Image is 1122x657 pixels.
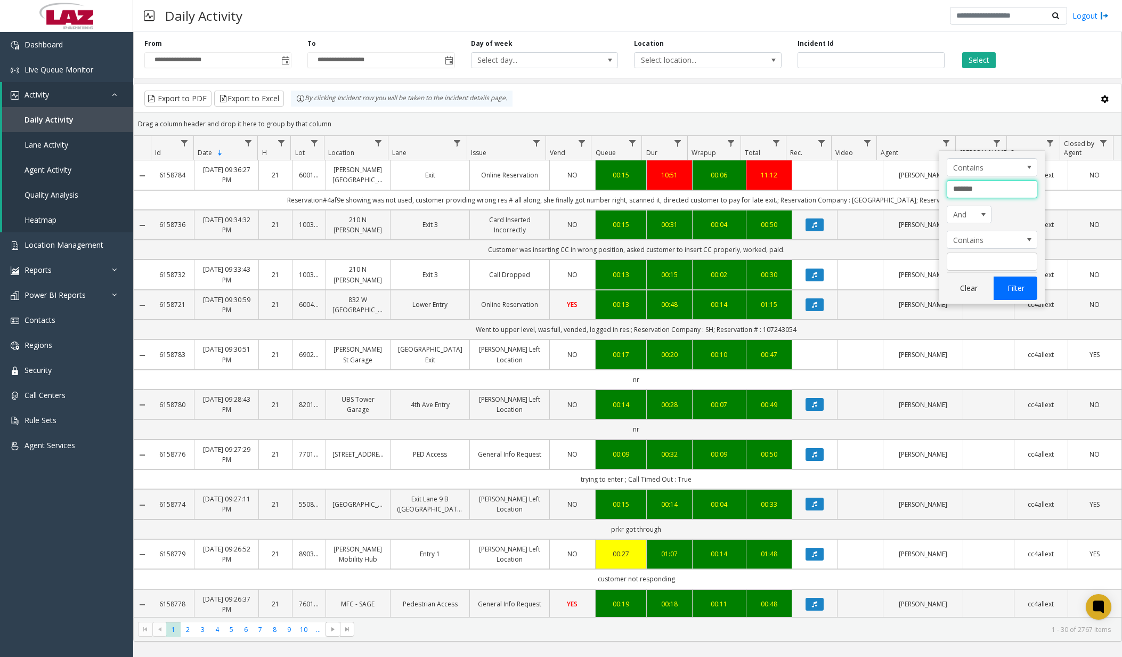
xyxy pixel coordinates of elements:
[25,440,75,450] span: Agent Services
[201,544,252,564] a: [DATE] 09:26:52 PM
[157,549,188,559] a: 6158779
[556,350,589,360] a: NO
[134,501,151,509] a: Collapse Details
[201,444,252,465] a: [DATE] 09:27:29 PM
[1043,136,1058,150] a: Source Filter Menu
[815,136,829,150] a: Rec. Filter Menu
[274,136,288,150] a: H Filter Menu
[144,91,212,107] button: Export to PDF
[890,499,956,509] a: [PERSON_NAME]
[476,344,543,364] a: [PERSON_NAME] Left Location
[11,41,19,50] img: 'icon'
[653,599,686,609] a: 00:18
[994,277,1037,300] button: Filter
[151,320,1121,339] td: Went to upper level, was full, vended, logged in res.; Reservation Company : SH; Reservation # : ...
[1090,549,1100,558] span: YES
[1021,400,1061,410] a: cc4allext
[947,231,1019,248] span: Contains
[296,94,305,103] img: infoIcon.svg
[332,165,384,185] a: [PERSON_NAME][GEOGRAPHIC_DATA]
[25,340,52,350] span: Regions
[769,136,784,150] a: Total Filter Menu
[134,401,151,409] a: Collapse Details
[1090,171,1100,180] span: NO
[476,170,543,180] a: Online Reservation
[157,599,188,609] a: 6158778
[625,136,639,150] a: Queue Filter Menu
[157,449,188,459] a: 6158776
[299,449,319,459] a: 770105
[699,499,739,509] a: 00:04
[699,220,739,230] div: 00:04
[1021,599,1061,609] a: cc4allext
[11,91,19,100] img: 'icon'
[602,299,640,310] div: 00:13
[299,350,319,360] a: 690246
[699,449,739,459] a: 00:09
[476,449,543,459] a: General Info Request
[265,499,286,509] a: 21
[201,264,252,285] a: [DATE] 09:33:43 PM
[753,549,785,559] a: 01:48
[11,392,19,400] img: 'icon'
[397,449,464,459] a: PED Access
[397,400,464,410] a: 4th Ave Entry
[397,599,464,609] a: Pedestrian Access
[1075,400,1115,410] a: NO
[299,400,319,410] a: 820147
[699,299,739,310] div: 00:14
[332,264,384,285] a: 210 N [PERSON_NAME]
[299,170,319,180] a: 600128
[753,499,785,509] div: 00:33
[1090,300,1100,309] span: NO
[653,350,686,360] div: 00:20
[890,400,956,410] a: [PERSON_NAME]
[299,499,319,509] a: 550833
[556,549,589,559] a: NO
[471,39,513,48] label: Day of week
[798,39,834,48] label: Incident Id
[397,170,464,180] a: Exit
[602,599,640,609] a: 00:19
[332,215,384,235] a: 210 N [PERSON_NAME]
[1021,549,1061,559] a: cc4allext
[653,299,686,310] a: 00:48
[1075,270,1115,280] a: NO
[11,342,19,350] img: 'icon'
[602,400,640,410] a: 00:14
[753,170,785,180] div: 11:12
[1075,449,1115,459] a: NO
[11,317,19,325] img: 'icon'
[602,170,640,180] a: 00:15
[753,449,785,459] a: 00:50
[11,367,19,375] img: 'icon'
[753,220,785,230] a: 00:50
[2,82,133,107] a: Activity
[699,599,739,609] a: 00:11
[201,344,252,364] a: [DATE] 09:30:51 PM
[947,206,982,223] span: And
[602,350,640,360] a: 00:17
[653,400,686,410] a: 00:28
[890,350,956,360] a: [PERSON_NAME]
[653,449,686,459] a: 00:32
[134,550,151,559] a: Collapse Details
[1021,350,1061,360] a: cc4allext
[602,449,640,459] a: 00:09
[265,170,286,180] a: 21
[567,549,578,558] span: NO
[753,299,785,310] a: 01:15
[556,449,589,459] a: NO
[476,299,543,310] a: Online Reservation
[326,622,340,637] span: Go to the next page
[397,494,464,514] a: Exit Lane 9 B ([GEOGRAPHIC_DATA])
[890,220,956,230] a: [PERSON_NAME]
[134,451,151,459] a: Collapse Details
[265,599,286,609] a: 21
[1090,400,1100,409] span: NO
